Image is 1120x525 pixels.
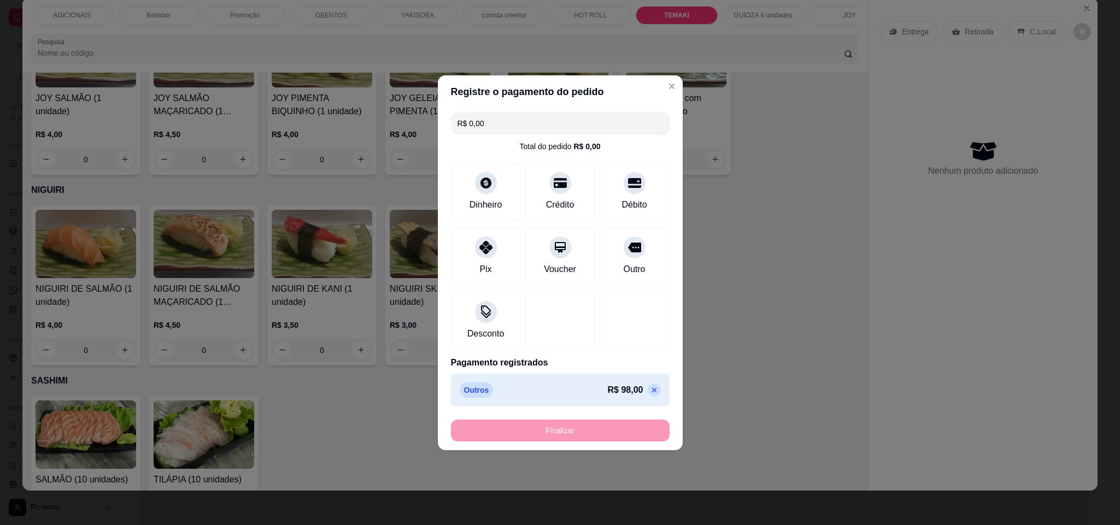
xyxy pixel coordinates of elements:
[621,198,647,211] div: Débito
[479,263,491,276] div: Pix
[458,113,663,134] input: Ex.: hambúrguer de cordeiro
[451,356,670,369] p: Pagamento registrados
[544,263,576,276] div: Voucher
[663,78,681,95] button: Close
[623,263,645,276] div: Outro
[438,75,683,108] header: Registre o pagamento do pedido
[519,141,600,152] div: Total do pedido
[470,198,502,211] div: Dinheiro
[467,327,505,340] div: Desconto
[546,198,574,211] div: Crédito
[608,384,643,397] p: R$ 98,00
[460,382,494,398] p: Outros
[573,141,600,152] div: R$ 0,00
